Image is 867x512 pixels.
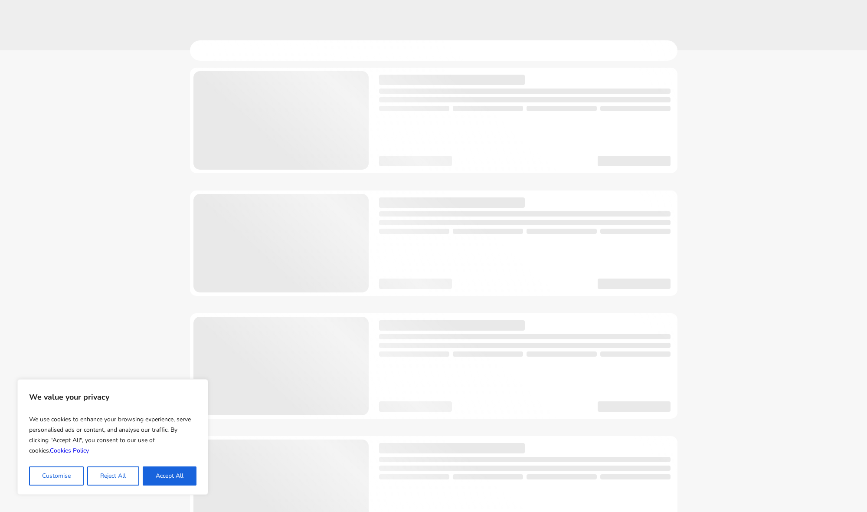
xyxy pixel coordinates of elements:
[17,379,208,495] div: We value your privacy
[50,446,89,455] a: Cookies Policy
[29,411,196,459] p: We use cookies to enhance your browsing experience, serve personalised ads or content, and analys...
[87,466,139,486] button: Reject All
[29,388,196,406] p: We value your privacy
[29,466,84,486] button: Customise
[143,466,196,486] button: Accept All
